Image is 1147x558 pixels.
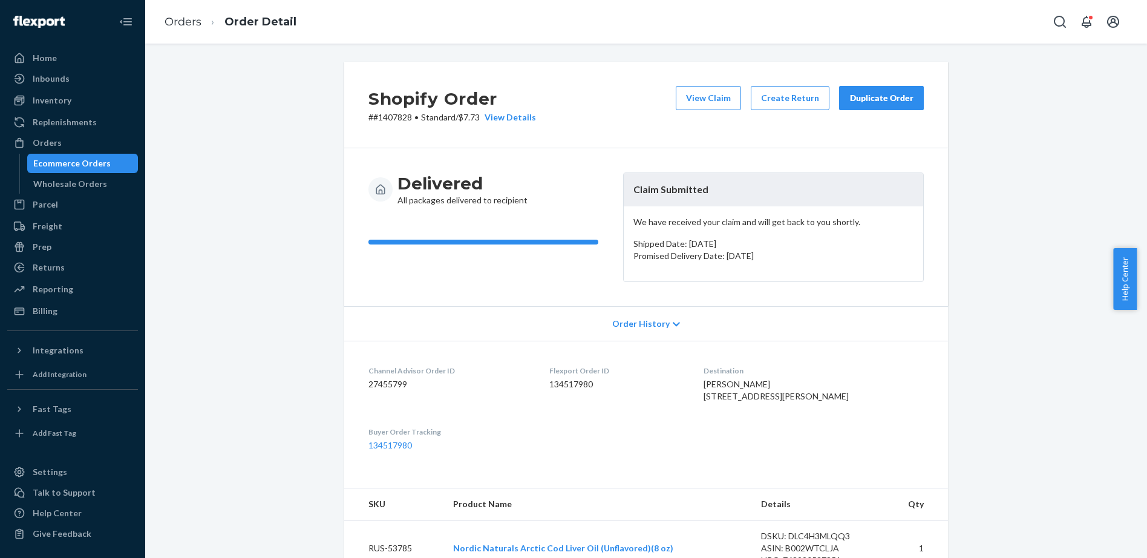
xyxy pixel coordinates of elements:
[33,528,91,540] div: Give Feedback
[549,378,684,390] dd: 134517980
[33,369,87,379] div: Add Integration
[33,137,62,149] div: Orders
[33,157,111,169] div: Ecommerce Orders
[33,283,73,295] div: Reporting
[7,341,138,360] button: Integrations
[165,15,201,28] a: Orders
[676,86,741,110] button: View Claim
[7,504,138,523] a: Help Center
[414,112,419,122] span: •
[33,178,107,190] div: Wholesale Orders
[849,92,913,104] div: Duplicate Order
[480,111,536,123] button: View Details
[7,399,138,419] button: Fast Tags
[1101,10,1125,34] button: Open account menu
[761,542,875,554] div: ASIN: B002WTCLJA
[13,16,65,28] img: Flexport logo
[33,487,96,499] div: Talk to Support
[27,174,139,194] a: Wholesale Orders
[7,237,138,257] a: Prep
[33,466,67,478] div: Settings
[33,94,71,107] div: Inventory
[368,86,536,111] h2: Shopify Order
[1113,248,1137,310] button: Help Center
[7,280,138,299] a: Reporting
[33,305,57,317] div: Billing
[751,86,829,110] button: Create Return
[7,133,138,153] a: Orders
[33,116,97,128] div: Replenishments
[33,52,57,64] div: Home
[33,261,65,274] div: Returns
[33,73,70,85] div: Inbounds
[7,258,138,277] a: Returns
[33,241,51,253] div: Prep
[751,488,884,520] th: Details
[453,543,673,553] a: Nordic Naturals Arctic Cod Liver Oil (Unflavored)(8 oz)
[704,366,924,376] dt: Destination
[7,365,138,384] a: Add Integration
[368,111,536,123] p: # #1407828 / $7.73
[397,172,528,194] h3: Delivered
[7,424,138,443] a: Add Fast Tag
[7,48,138,68] a: Home
[7,301,138,321] a: Billing
[33,220,62,232] div: Freight
[368,366,530,376] dt: Channel Advisor Order ID
[7,524,138,543] button: Give Feedback
[368,427,530,437] dt: Buyer Order Tracking
[761,530,875,542] div: DSKU: DLC4H3MLQQ3
[633,250,913,262] p: Promised Delivery Date: [DATE]
[421,112,456,122] span: Standard
[33,403,71,415] div: Fast Tags
[704,379,849,401] span: [PERSON_NAME] [STREET_ADDRESS][PERSON_NAME]
[344,488,443,520] th: SKU
[368,378,530,390] dd: 27455799
[397,172,528,206] div: All packages delivered to recipient
[368,440,412,450] a: 134517980
[7,217,138,236] a: Freight
[1074,10,1099,34] button: Open notifications
[7,69,138,88] a: Inbounds
[33,507,82,519] div: Help Center
[1048,10,1072,34] button: Open Search Box
[33,199,58,211] div: Parcel
[33,344,83,356] div: Integrations
[7,113,138,132] a: Replenishments
[1068,522,1135,552] iframe: Opens a widget where you can chat to one of our agents
[549,366,684,376] dt: Flexport Order ID
[33,428,76,438] div: Add Fast Tag
[224,15,296,28] a: Order Detail
[624,173,923,206] header: Claim Submitted
[114,10,138,34] button: Close Navigation
[27,154,139,173] a: Ecommerce Orders
[612,318,670,330] span: Order History
[443,488,751,520] th: Product Name
[839,86,924,110] button: Duplicate Order
[884,488,948,520] th: Qty
[633,238,913,250] p: Shipped Date: [DATE]
[633,216,913,228] p: We have received your claim and will get back to you shortly.
[7,462,138,482] a: Settings
[7,91,138,110] a: Inventory
[7,195,138,214] a: Parcel
[155,4,306,40] ol: breadcrumbs
[7,483,138,502] button: Talk to Support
